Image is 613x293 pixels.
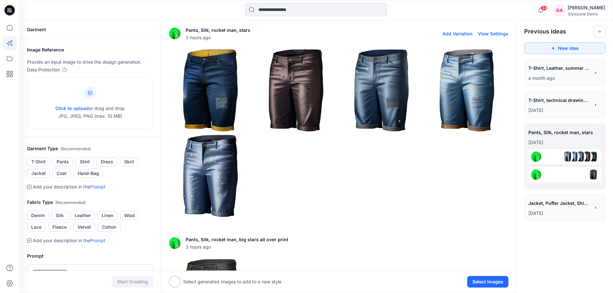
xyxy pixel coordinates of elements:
p: Add your description in the [33,183,106,191]
span: ( Recommended ) [55,200,86,205]
button: Leather [70,211,95,220]
span: Click to upload [55,105,89,111]
div: Stylezone Demo [568,12,605,16]
button: Select Images [467,276,508,288]
img: eyJhbGciOiJIUzI1NiIsImtpZCI6IjAiLCJ0eXAiOiJKV1QifQ.eyJkYXRhIjp7InR5cGUiOiJzdG9yYWdlIiwicGF0aCI6In... [169,237,181,249]
img: 4.png [169,135,252,217]
a: Prompt [90,238,106,243]
img: 3.png [569,151,579,162]
button: Linen [98,211,117,220]
button: Jacket [27,169,50,178]
img: 3.png [426,49,508,132]
p: June 18, 2025 [528,209,590,217]
button: Cotton [98,223,120,232]
p: Data Protection [27,66,60,74]
p: Add your description in the [33,237,106,244]
img: 0.png [588,151,599,162]
button: Dress [97,157,117,166]
img: 2.png [340,49,423,132]
p: Provide an input image to drive the design generation. [27,58,153,66]
button: Toggle idea bar [594,26,605,37]
button: Hand-Bag [73,169,103,178]
span: ( Recommended ) [60,146,91,151]
button: Silk [51,211,68,220]
div: [PERSON_NAME] [568,4,605,12]
span: T-Shirt, technical drawing for fashion industry [528,96,590,105]
button: T-Shirt [27,157,50,166]
img: 1.png [255,49,337,132]
span: 3 hours ago [186,34,250,41]
h2: Image Reference [27,46,153,54]
button: Lace [27,223,46,232]
span: 3 hours ago [186,243,288,250]
p: June 23, 2025 [528,106,590,114]
img: eyJhbGciOiJIUzI1NiIsImtpZCI6IjAiLCJ0eXAiOiJKV1QifQ.eyJkYXRhIjp7InR5cGUiOiJzdG9yYWdlIiwicGF0aCI6In... [531,169,541,180]
h2: Prompt [27,252,153,260]
p: Pants, Silk, rocket man, big stars all over print [186,236,288,243]
button: Skirt [120,157,138,166]
button: Fleece [48,223,71,232]
button: Shirt [76,157,94,166]
p: or drag and drop JPG, JPEG, PNG (max. 10 MB) [55,105,125,120]
span: T-Shirt, Leather, summer influence with flowers [528,63,590,73]
img: eyJhbGciOiJIUzI1NiIsImtpZCI6IjAiLCJ0eXAiOiJKV1QifQ.eyJkYXRhIjp7InR5cGUiOiJzdG9yYWdlIiwicGF0aCI6In... [169,28,181,39]
img: eyJhbGciOiJIUzI1NiIsImtpZCI6IjAiLCJ0eXAiOiJKV1QifQ.eyJkYXRhIjp7InR5cGUiOiJzdG9yYWdlIiwicGF0aCI6In... [531,151,541,162]
button: Velvet [73,223,95,232]
button: View Settings [478,31,508,36]
img: 1.png [582,151,592,162]
button: Denim [27,211,49,220]
div: GA [553,5,565,16]
img: 0.png [169,49,252,132]
span: 34 [540,5,547,11]
a: Prompt [90,184,106,189]
p: Pants, Silk, rocket man, stars [186,26,250,34]
img: 2.png [575,151,586,162]
span: Jacket, Puffer Jacket, Shiny Polyester, Pastel colors [528,198,590,208]
h2: Garment Type [27,145,153,153]
img: 0.png [588,169,599,180]
button: Pants [52,157,73,166]
h2: Fabric Type [27,198,153,206]
button: Wool [120,211,139,220]
button: Coat [52,169,71,178]
button: New Idea [524,42,605,54]
p: June 22, 2025 [528,139,601,146]
span: Pants, Silk, rocket man, stars [528,128,601,137]
button: Add Variation [442,31,473,36]
img: 4.png [562,151,573,162]
p: Select generated images to add to a new style [183,278,282,286]
p: July 20, 2025 [528,74,590,82]
h2: Previous Ideas [524,28,566,35]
